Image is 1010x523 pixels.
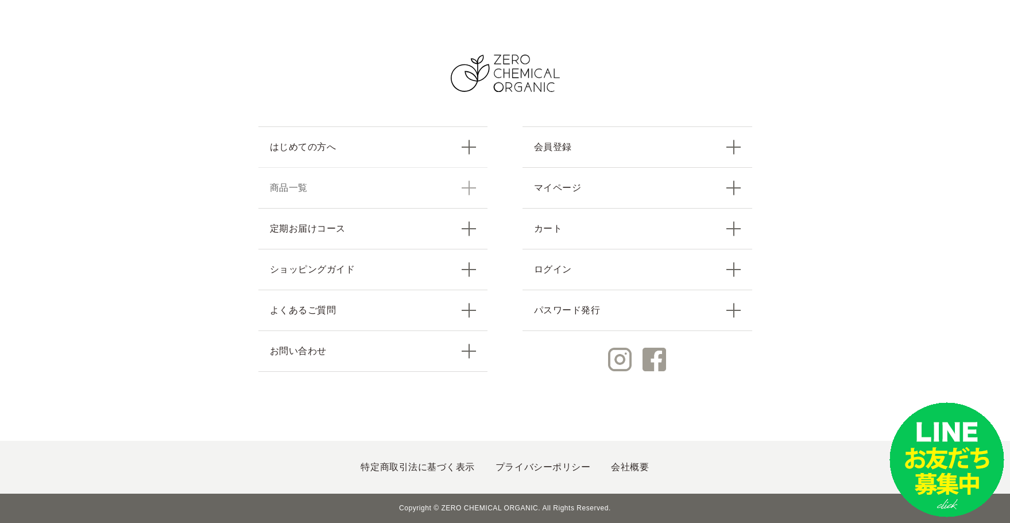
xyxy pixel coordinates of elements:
a: 商品一覧 [258,167,488,208]
a: はじめての方へ [258,126,488,167]
a: 会員登録 [523,126,752,167]
img: Instagram [608,348,632,371]
a: 定期お届けコース [258,208,488,249]
a: カート [523,208,752,249]
a: プライバシーポリシー [496,462,590,472]
img: Facebook [643,348,666,371]
a: ショッピングガイド [258,249,488,290]
a: 特定商取引法に基づく表示 [361,462,474,472]
a: パスワード発行 [523,290,752,331]
a: マイページ [523,167,752,208]
a: よくあるご質問 [258,290,488,330]
a: ログイン [523,249,752,290]
a: 会社概要 [611,462,649,472]
img: ZERO CHEMICAL ORGANIC [451,55,560,92]
img: small_line.png [889,402,1004,517]
a: お問い合わせ [258,330,488,372]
